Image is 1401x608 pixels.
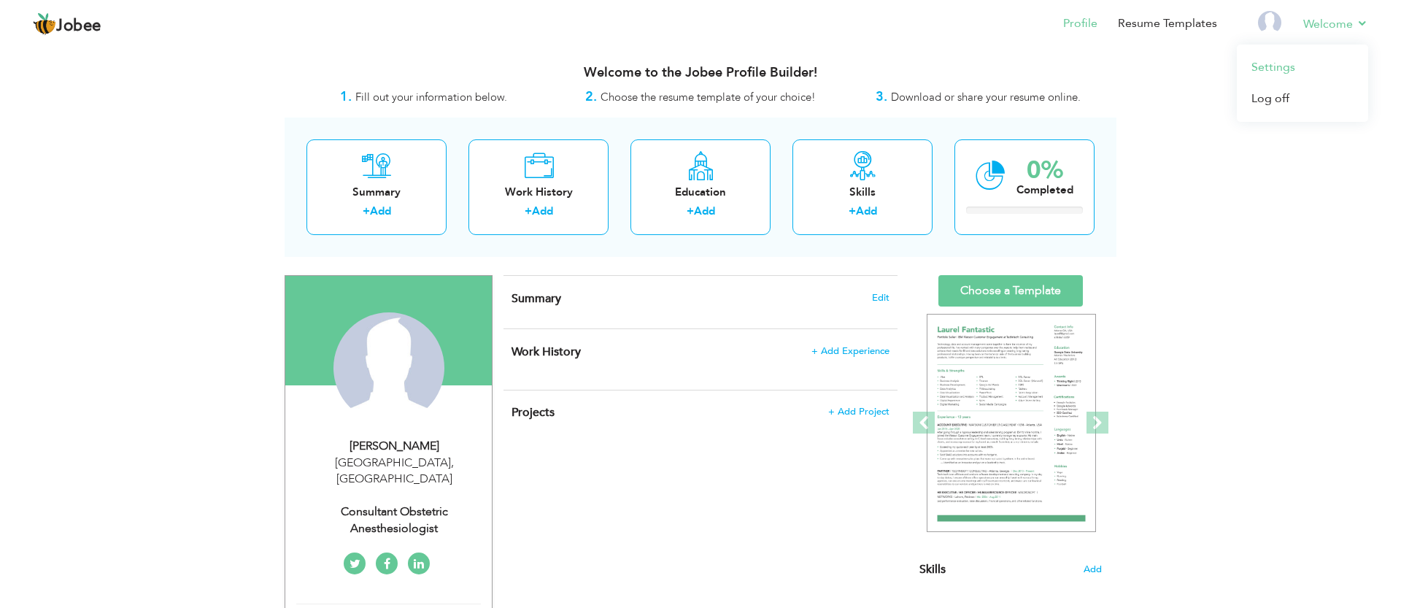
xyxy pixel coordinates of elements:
strong: 1. [340,88,352,106]
a: Jobee [33,12,101,36]
a: Log off [1237,83,1368,115]
a: Settings [1237,52,1368,83]
label: + [687,204,694,219]
span: Projects [512,404,555,420]
span: Summary [512,290,561,307]
span: Choose the resume template of your choice! [601,90,816,104]
a: Add [694,204,715,218]
span: Download or share your resume online. [891,90,1081,104]
div: Consultant Obstetric Anesthesiologist [296,504,492,537]
a: Add [532,204,553,218]
h3: Welcome to the Jobee Profile Builder! [285,66,1116,80]
h4: This helps to show the companies you have worked for. [512,345,889,359]
div: Skills [804,185,921,200]
span: Work History [512,344,581,360]
div: Completed [1016,182,1073,198]
span: Jobee [56,18,101,34]
span: + Add Experience [811,346,889,356]
span: Add [1084,563,1102,577]
img: Dr Mazhar Monga [333,312,444,423]
span: Fill out your information below. [355,90,507,104]
label: + [363,204,370,219]
label: + [849,204,856,219]
img: Profile Img [1258,11,1281,34]
h4: Adding a summary is a quick and easy way to highlight your experience and interests. [512,291,889,306]
img: jobee.io [33,12,56,36]
a: Welcome [1303,15,1368,33]
span: + Add Project [828,407,889,417]
span: , [451,455,454,471]
div: Work History [480,185,597,200]
span: Skills [919,561,946,577]
a: Resume Templates [1118,15,1217,32]
a: Add [856,204,877,218]
a: Add [370,204,391,218]
a: Profile [1063,15,1097,32]
strong: 3. [876,88,887,106]
div: Education [642,185,759,200]
strong: 2. [585,88,597,106]
div: [GEOGRAPHIC_DATA] [GEOGRAPHIC_DATA] [296,455,492,488]
div: [PERSON_NAME] [296,438,492,455]
h4: This helps to highlight the project, tools and skills you have worked on. [512,405,889,420]
label: + [525,204,532,219]
div: 0% [1016,158,1073,182]
div: Summary [318,185,435,200]
a: Choose a Template [938,275,1083,307]
span: Edit [872,293,889,303]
